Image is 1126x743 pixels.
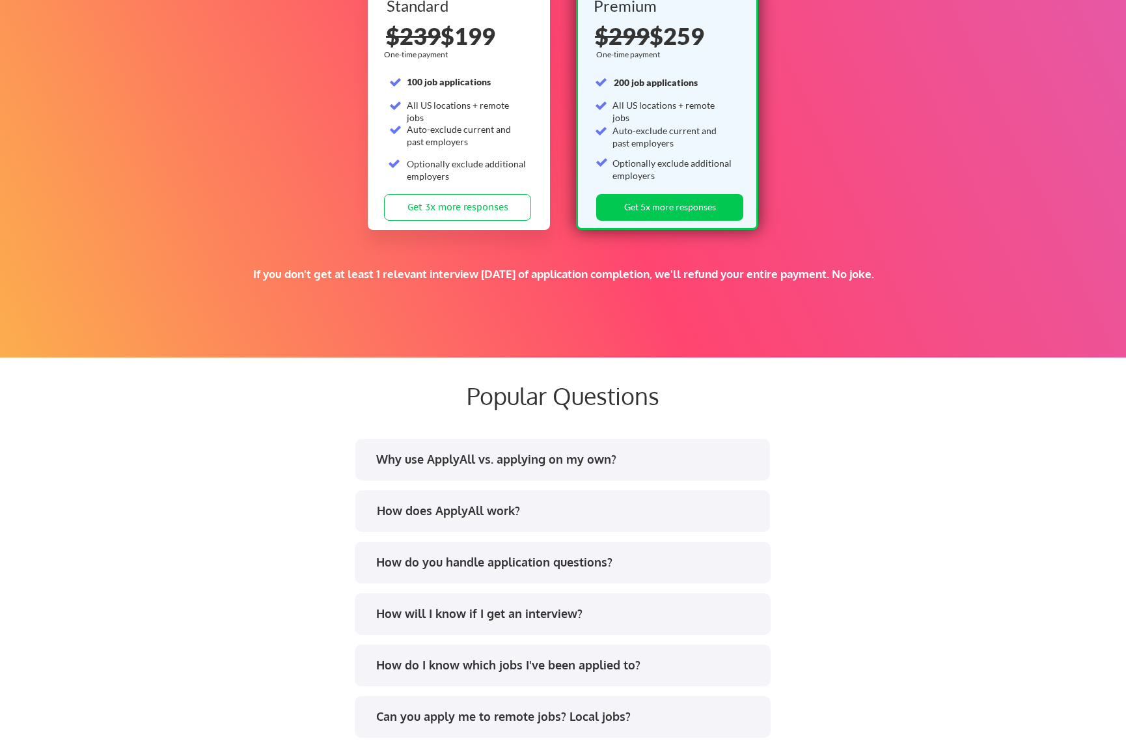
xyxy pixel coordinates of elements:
[407,76,491,87] strong: 100 job applications
[612,99,733,124] div: All US locations + remote jobs
[227,267,901,281] div: If you don't get at least 1 relevant interview [DATE] of application completion, we'll refund you...
[376,708,758,725] div: Can you apply me to remote jobs? Local jobs?
[595,21,650,50] s: $299
[596,194,743,221] button: Get 5x more responses
[407,123,527,148] div: Auto-exclude current and past employers
[612,157,733,182] div: Optionally exclude additional employers
[251,382,875,410] div: Popular Questions
[376,554,758,570] div: How do you handle application questions?
[386,21,441,50] s: $239
[377,503,759,519] div: How does ApplyAll work?
[407,99,527,124] div: All US locations + remote jobs
[407,158,527,183] div: Optionally exclude additional employers
[614,77,698,88] strong: 200 job applications
[376,606,758,622] div: How will I know if I get an interview?
[386,24,533,48] div: $199
[612,124,733,150] div: Auto-exclude current and past employers
[595,24,742,48] div: $259
[376,657,758,673] div: How do I know which jobs I've been applied to?
[384,49,452,60] div: One-time payment
[384,194,531,221] button: Get 3x more responses
[376,451,758,468] div: Why use ApplyAll vs. applying on my own?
